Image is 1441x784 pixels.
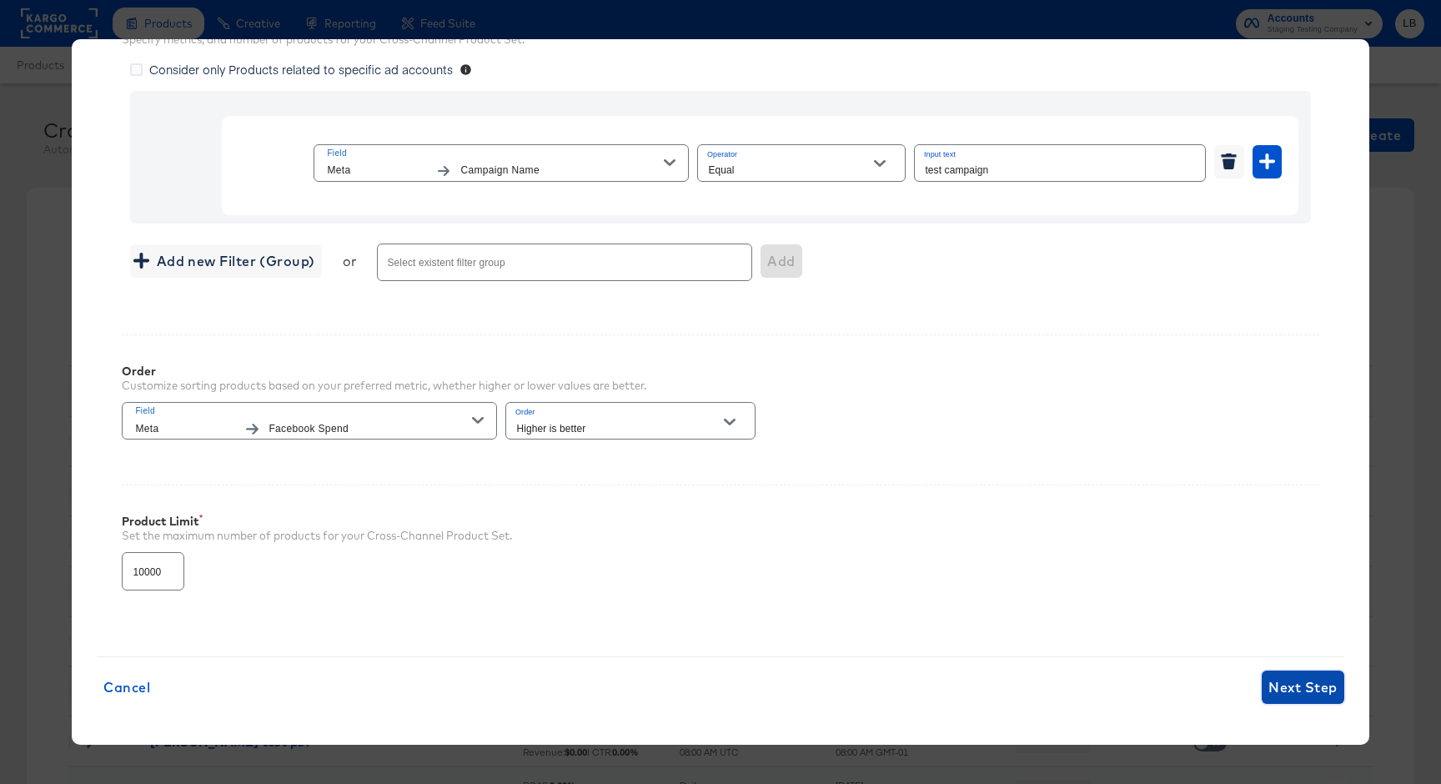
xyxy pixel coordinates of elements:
[135,404,472,419] span: Field
[135,420,235,438] span: Meta
[122,32,1318,48] div: Specify metrics, and number of products for your Cross-Channel Product Set.
[1268,676,1337,699] span: Next Step
[97,671,157,704] button: Cancel
[867,151,892,176] button: Open
[269,420,472,438] span: Facebook Spend
[122,515,1318,528] div: Product Limit
[1262,671,1343,704] button: Next Step
[327,146,664,161] span: Field
[130,244,321,278] button: Add new Filter (Group)
[343,253,357,269] div: or
[460,162,664,179] span: Campaign Name
[314,144,689,182] button: FieldMetaCampaign Name
[137,249,314,273] span: Add new Filter (Group)
[717,410,742,435] button: Open
[149,61,453,78] span: Consider only Products related to specific ad accounts
[915,145,1205,181] input: Input search term
[122,378,646,394] div: Customize sorting products based on your preferred metric, whether higher or lower values are bet...
[327,162,427,179] span: Meta
[122,364,646,378] div: Order
[122,528,1318,544] div: Set the maximum number of products for your Cross-Channel Product Set.
[122,402,497,440] button: FieldMetaFacebook Spend
[103,676,150,699] span: Cancel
